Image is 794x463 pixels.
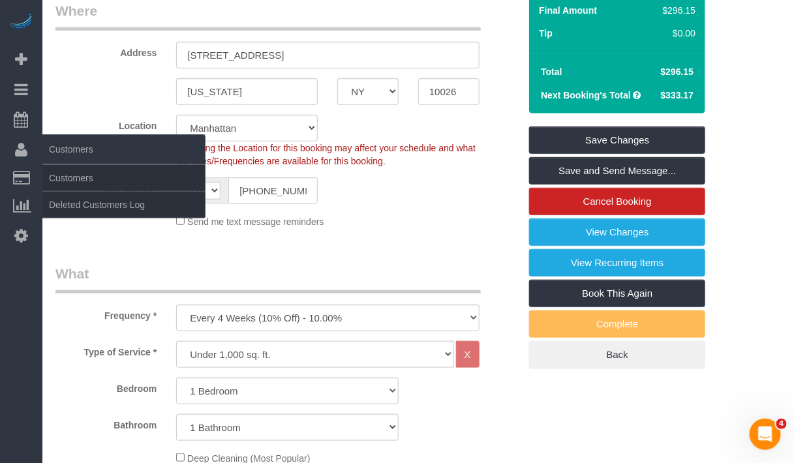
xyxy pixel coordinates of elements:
[418,78,480,105] input: Zip Code
[46,414,166,432] label: Bathroom
[8,13,34,31] img: Automaid Logo
[55,264,481,293] legend: What
[46,341,166,359] label: Type of Service *
[42,164,206,218] ul: Customers
[529,249,705,276] a: View Recurring Items
[176,78,318,105] input: City
[539,27,553,40] label: Tip
[661,67,694,77] span: $296.15
[42,192,206,218] a: Deleted Customers Log
[541,90,631,100] strong: Next Booking's Total
[776,419,787,429] span: 4
[661,90,694,100] span: $333.17
[657,27,696,40] div: $0.00
[187,217,324,227] span: Send me text message reminders
[228,177,318,204] input: Cell Number
[529,127,705,154] a: Save Changes
[46,42,166,59] label: Address
[42,165,206,191] a: Customers
[541,67,562,77] strong: Total
[55,1,481,31] legend: Where
[42,134,206,164] span: Customers
[529,218,705,246] a: View Changes
[529,341,705,368] a: Back
[529,157,705,185] a: Save and Send Message...
[46,378,166,395] label: Bedroom
[750,419,781,450] iframe: Intercom live chat
[46,305,166,322] label: Frequency *
[46,115,166,132] label: Location
[539,4,597,17] label: Final Amount
[657,4,696,17] div: $296.15
[529,188,705,215] a: Cancel Booking
[176,143,476,166] span: Changing the Location for this booking may affect your schedule and what Services/Frequencies are...
[529,280,705,307] a: Book This Again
